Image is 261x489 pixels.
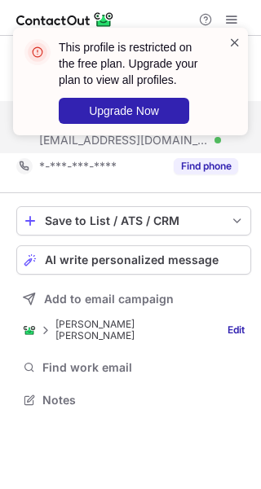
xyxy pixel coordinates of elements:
div: Ralph Lauren [23,319,210,341]
div: Save to List / ATS / CRM [45,214,223,227]
img: error [24,39,51,65]
a: Edit [221,322,251,338]
p: [PERSON_NAME] [PERSON_NAME] [55,319,210,341]
span: Notes [42,393,245,407]
button: Notes [16,389,251,412]
button: save-profile-one-click [16,206,251,236]
span: Find work email [42,360,245,375]
button: AI write personalized message [16,245,251,275]
button: Reveal Button [174,158,238,174]
span: AI write personalized message [45,253,219,267]
button: Find work email [16,356,251,379]
span: Upgrade Now [89,104,159,117]
img: ContactOut v5.3.10 [16,10,114,29]
span: Add to email campaign [44,293,174,306]
button: Upgrade Now [59,98,189,124]
button: Add to email campaign [16,284,251,314]
header: This profile is restricted on the free plan. Upgrade your plan to view all profiles. [59,39,209,88]
img: ContactOut [23,324,36,337]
